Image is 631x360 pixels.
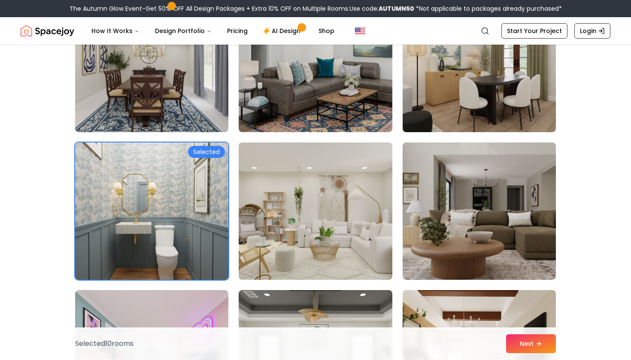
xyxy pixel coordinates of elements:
[21,22,74,39] img: Spacejoy Logo
[188,146,225,158] div: Selected
[75,339,133,349] p: Selected 10 room s
[75,142,228,280] img: Room room-73
[70,4,562,13] div: The Autumn Glow Event-Get 50% OFF All Design Packages + Extra 10% OFF on Multiple Rooms.
[506,334,556,353] button: Next
[414,4,562,13] span: *Not applicable to packages already purchased*
[256,22,310,39] a: AI Design
[220,22,255,39] a: Pricing
[349,4,414,13] span: Use code:
[312,22,341,39] a: Shop
[379,4,414,13] b: AUTUMN50
[403,142,556,280] img: Room room-75
[574,23,610,39] a: Login
[355,26,365,36] img: United States
[85,22,341,39] nav: Main
[85,22,146,39] button: How It Works
[148,22,218,39] button: Design Portfolio
[501,23,567,39] a: Start Your Project
[235,139,396,283] img: Room room-74
[21,22,74,39] a: Spacejoy
[21,17,610,45] nav: Global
